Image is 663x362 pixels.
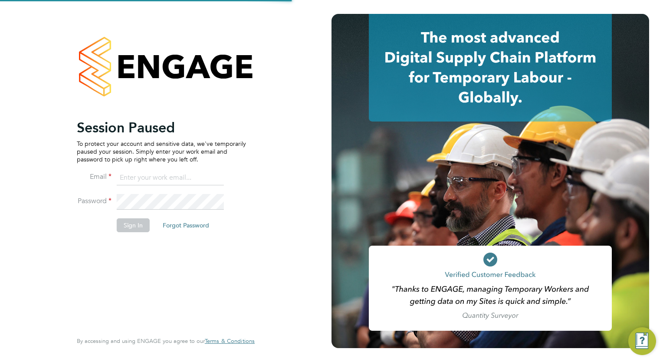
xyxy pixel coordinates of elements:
[117,170,224,186] input: Enter your work email...
[628,327,656,355] button: Engage Resource Center
[205,338,255,345] a: Terms & Conditions
[205,337,255,345] span: Terms & Conditions
[77,140,246,164] p: To protect your account and sensitive data, we've temporarily paused your session. Simply enter y...
[77,337,255,345] span: By accessing and using ENGAGE you agree to our
[77,119,246,136] h2: Session Paused
[77,172,112,181] label: Email
[117,218,150,232] button: Sign In
[77,197,112,206] label: Password
[156,218,216,232] button: Forgot Password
